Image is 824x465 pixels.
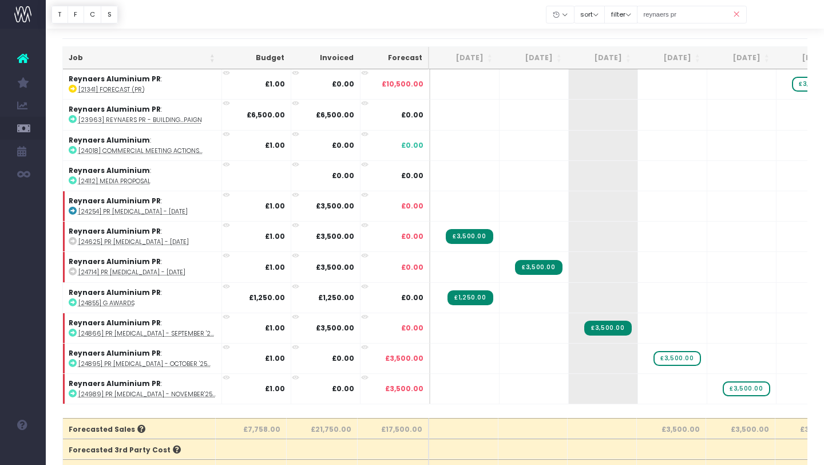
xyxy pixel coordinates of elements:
[574,6,605,23] button: sort
[446,229,493,244] span: Streamtime Invoice: ST6945 – [24625] PR Retainer - July '25
[706,47,775,69] th: Nov 25: activate to sort column ascending
[247,110,285,120] strong: £6,500.00
[316,110,354,120] strong: £6,500.00
[78,116,202,124] abbr: [23963] Reynaers PR - Building Safety Act/ building for the future campaign
[69,348,161,358] strong: Reynaers Aluminium PR
[265,140,285,150] strong: £1.00
[63,439,216,459] th: Forecasted 3rd Party Cost
[401,293,423,303] span: £0.00
[63,282,222,313] td: :
[447,290,493,305] span: Streamtime Invoice: ST6982 – [24855] G Awards
[69,424,145,435] span: Forecasted Sales
[401,171,423,181] span: £0.00
[51,6,118,23] div: Vertical button group
[515,260,562,275] span: Streamtime Invoice: ST6974 – [24714] PR Retainer - August '25
[63,191,222,221] td: :
[63,313,222,343] td: :
[568,47,637,69] th: Sep 25: activate to sort column ascending
[316,231,354,241] strong: £3,500.00
[63,69,222,99] td: :
[69,104,161,114] strong: Reynaers Aluminium PR
[84,6,102,23] button: C
[221,47,290,69] th: Budget
[287,418,358,439] th: £21,750.00
[265,231,285,241] strong: £1.00
[637,47,706,69] th: Oct 25: activate to sort column ascending
[265,262,285,272] strong: £1.00
[401,323,423,333] span: £0.00
[51,6,68,23] button: T
[359,47,429,69] th: Forecast
[63,221,222,251] td: :
[69,196,161,206] strong: Reynaers Aluminium PR
[316,262,354,272] strong: £3,500.00
[316,201,354,211] strong: £3,500.00
[385,384,423,394] span: £3,500.00
[318,293,354,302] strong: £1,250.00
[429,47,498,69] th: Jul 25: activate to sort column ascending
[78,390,216,399] abbr: [24989] PR Retainer - November'25
[78,207,188,216] abbr: [24254] PR Retainer - April '25
[401,110,423,120] span: £0.00
[69,74,161,84] strong: Reynaers Aluminium PR
[265,384,285,393] strong: £1.00
[401,231,423,242] span: £0.00
[265,201,285,211] strong: £1.00
[69,226,161,236] strong: Reynaers Aluminium PR
[265,79,285,89] strong: £1.00
[723,381,770,396] span: wayahead Sales Forecast Item
[332,384,354,393] strong: £0.00
[332,140,354,150] strong: £0.00
[265,353,285,363] strong: £1.00
[101,6,118,23] button: S
[63,47,221,69] th: Job: activate to sort column ascending
[249,293,285,302] strong: £1,250.00
[604,6,637,23] button: filter
[14,442,31,459] img: images/default_profile_image.png
[637,6,747,23] input: Search...
[265,323,285,333] strong: £1.00
[216,418,287,439] th: £7,758.00
[401,201,423,211] span: £0.00
[69,379,161,388] strong: Reynaers Aluminium PR
[69,257,161,266] strong: Reynaers Aluminium PR
[78,268,185,277] abbr: [24714] PR Retainer - August '25
[69,135,150,145] strong: Reynaers Aluminium
[382,79,423,89] span: £10,500.00
[78,147,203,155] abbr: [24018] Commercial Meeting Actions
[69,318,161,328] strong: Reynaers Aluminium PR
[78,238,189,246] abbr: [24625] PR Retainer - July '25
[584,321,631,336] span: Streamtime Invoice: ST7057 – [24866] PR Retainer - September '25
[78,329,214,338] abbr: [24866] PR Retainer - September '25
[653,351,700,366] span: wayahead Sales Forecast Item
[63,251,222,282] td: :
[69,287,161,297] strong: Reynaers Aluminium PR
[78,177,150,186] abbr: [24112] Media Proposal
[63,99,222,129] td: :
[63,160,222,191] td: :
[68,6,84,23] button: F
[358,418,429,439] th: £17,500.00
[78,299,134,308] abbr: [24855] G Awards
[78,85,145,94] abbr: [21341] Forecast (PR)
[332,171,354,180] strong: £0.00
[69,165,150,175] strong: Reynaers Aluminium
[637,418,706,439] th: £3,500.00
[332,353,354,363] strong: £0.00
[78,360,211,368] abbr: [24895] PR Retainer - October '25
[316,323,354,333] strong: £3,500.00
[401,262,423,273] span: £0.00
[290,47,359,69] th: Invoiced
[63,130,222,160] td: :
[332,79,354,89] strong: £0.00
[385,353,423,364] span: £3,500.00
[706,418,775,439] th: £3,500.00
[498,47,568,69] th: Aug 25: activate to sort column ascending
[63,373,222,404] td: :
[63,343,222,373] td: :
[401,140,423,151] span: £0.00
